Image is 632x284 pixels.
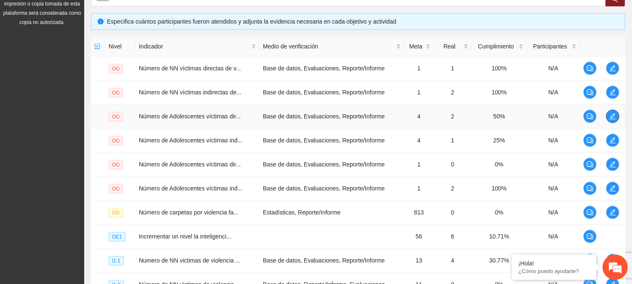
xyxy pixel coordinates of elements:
[139,89,242,96] span: Número de NN víctimas indirectas de...
[404,80,434,104] td: 1
[606,158,619,171] button: edit
[434,80,472,104] td: 2
[606,137,619,144] span: edit
[583,158,597,171] button: comment
[583,182,597,195] button: comment
[472,225,527,249] td: 10.71%
[472,249,527,273] td: 30.77%
[109,184,123,193] span: OG
[583,254,597,267] button: comment
[527,80,580,104] td: N/A
[139,233,231,240] span: Incrementar un nivel la inteligenci...
[259,104,404,129] td: Base de datos, Evaluaciones, Reporte/Informe
[44,43,141,54] div: Chatee con nosotros ahora
[259,249,404,273] td: Base de datos, Evaluaciones, Reporte/Informe
[475,42,517,51] span: Cumplimiento
[259,153,404,177] td: Base de datos, Evaluaciones, Reporte/Informe
[109,64,123,73] span: OG
[527,37,580,56] th: Participantes
[404,104,434,129] td: 4
[472,80,527,104] td: 100%
[434,129,472,153] td: 1
[259,37,404,56] th: Medio de verificación
[606,209,619,216] span: edit
[139,42,250,51] span: Indicador
[404,225,434,249] td: 56
[472,177,527,201] td: 100%
[434,153,472,177] td: 0
[109,232,125,241] span: OE1
[136,37,260,56] th: Indicador
[606,134,619,147] button: edit
[109,160,123,169] span: OG
[259,177,404,201] td: Base de datos, Evaluaciones, Reporte/Informe
[606,185,619,192] span: edit
[434,177,472,201] td: 2
[434,104,472,129] td: 2
[606,161,619,168] span: edit
[527,201,580,225] td: N/A
[434,249,472,273] td: 4
[139,209,239,216] span: Número de carpetas por violencia fa...
[404,249,434,273] td: 13
[408,42,424,51] span: Meta
[606,89,619,96] span: edit
[527,249,580,273] td: N/A
[109,208,123,217] span: OD
[4,192,160,222] textarea: Escriba su mensaje y pulse “Intro”
[139,137,243,144] span: Número de Adolescentes víctimas ind...
[109,88,123,97] span: OG
[472,104,527,129] td: 50%
[404,153,434,177] td: 1
[472,153,527,177] td: 0%
[583,206,597,219] button: comment
[404,201,434,225] td: 813
[259,56,404,80] td: Base de datos, Evaluaciones, Reporte/Informe
[472,37,527,56] th: Cumplimiento
[527,104,580,129] td: N/A
[404,56,434,80] td: 1
[583,86,597,99] button: comment
[138,4,158,24] div: Minimizar ventana de chat en vivo
[109,112,123,121] span: OG
[472,201,527,225] td: 0%
[518,260,590,267] div: ¡Hola!
[527,153,580,177] td: N/A
[404,129,434,153] td: 4
[94,43,100,49] span: check-square
[139,113,241,120] span: Número de Adolescentes víctimas dir...
[606,113,619,120] span: edit
[472,129,527,153] td: 25%
[606,182,619,195] button: edit
[527,129,580,153] td: N/A
[583,62,597,75] button: comment
[139,161,241,168] span: Número de Adolescentes víctimas dir...
[472,56,527,80] td: 100%
[606,254,619,267] button: edit
[527,56,580,80] td: N/A
[139,257,240,264] span: Numero de NN victimas de violencia ...
[518,268,590,274] p: ¿Cómo puedo ayudarte?
[259,80,404,104] td: Base de datos, Evaluaciones, Reporte/Informe
[98,19,104,24] span: info-circle
[49,94,116,179] span: Estamos en línea.
[139,185,243,192] span: Número de Adolescentes víctimas ind...
[527,225,580,249] td: N/A
[606,206,619,219] button: edit
[437,42,462,51] span: Real
[434,225,472,249] td: 6
[434,201,472,225] td: 0
[259,201,404,225] td: Estadísticas, Reporte/Informe
[583,110,597,123] button: comment
[606,86,619,99] button: edit
[139,65,241,72] span: Número de NN víctimas directas de v...
[530,42,570,51] span: Participantes
[404,37,434,56] th: Meta
[259,129,404,153] td: Base de datos, Evaluaciones, Reporte/Informe
[109,136,123,145] span: OG
[606,110,619,123] button: edit
[434,37,472,56] th: Real
[583,134,597,147] button: comment
[434,56,472,80] td: 1
[583,230,597,243] button: comment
